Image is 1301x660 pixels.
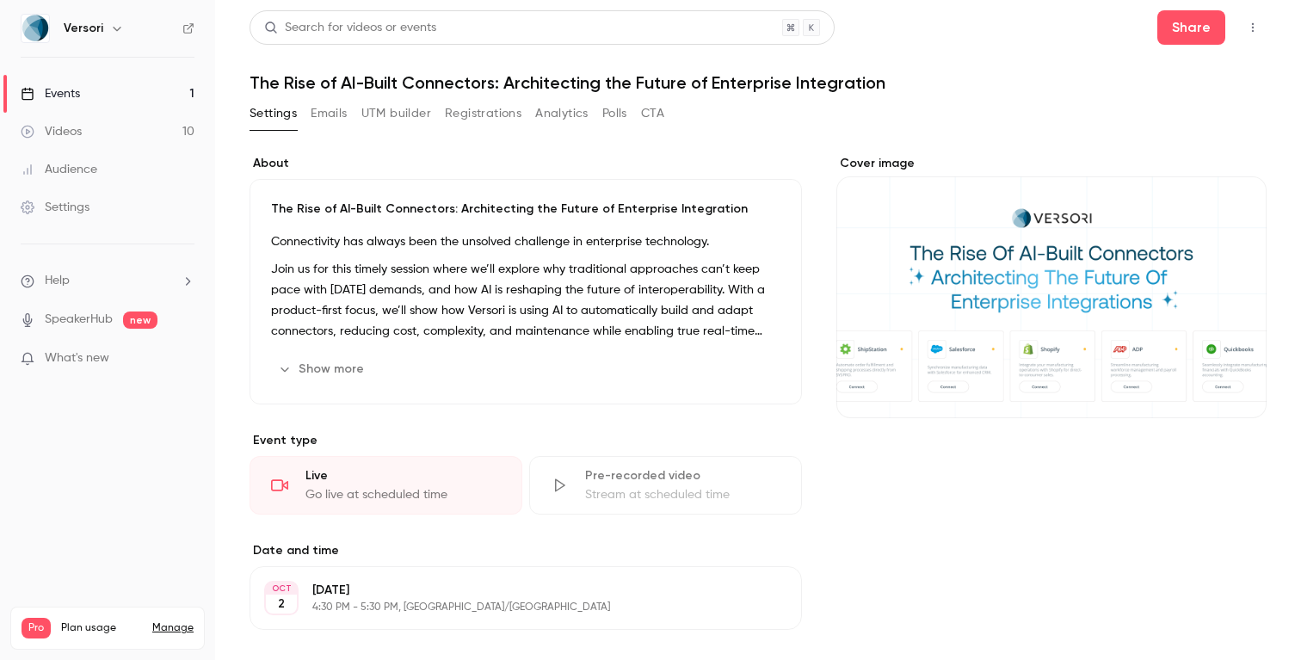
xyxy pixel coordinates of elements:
span: Pro [22,618,51,638]
a: SpeakerHub [45,311,113,329]
button: Settings [250,100,297,127]
li: help-dropdown-opener [21,272,194,290]
div: Pre-recorded videoStream at scheduled time [529,456,802,515]
label: Cover image [836,155,1267,172]
button: UTM builder [361,100,431,127]
div: Videos [21,123,82,140]
iframe: Noticeable Trigger [174,351,194,367]
p: Event type [250,432,802,449]
span: Plan usage [61,621,142,635]
p: 4:30 PM - 5:30 PM, [GEOGRAPHIC_DATA]/[GEOGRAPHIC_DATA] [312,601,711,614]
div: Settings [21,199,89,216]
span: new [123,311,157,329]
div: Live [305,467,501,484]
div: Stream at scheduled time [585,486,780,503]
section: Cover image [836,155,1267,418]
button: Registrations [445,100,521,127]
p: 2 [278,595,285,613]
div: Audience [21,161,97,178]
a: Manage [152,621,194,635]
p: The Rise of AI-Built Connectors: Architecting the Future of Enterprise Integration [271,200,780,218]
p: [DATE] [312,582,711,599]
div: Go live at scheduled time [305,486,501,503]
div: Search for videos or events [264,19,436,37]
div: Events [21,85,80,102]
p: Connectivity has always been the unsolved challenge in enterprise technology. [271,231,780,252]
span: What's new [45,349,109,367]
label: About [250,155,802,172]
h6: Versori [64,20,103,37]
button: Emails [311,100,347,127]
h1: The Rise of AI-Built Connectors: Architecting the Future of Enterprise Integration [250,72,1267,93]
button: Show more [271,355,374,383]
div: LiveGo live at scheduled time [250,456,522,515]
button: Polls [602,100,627,127]
p: Join us for this timely session where we’ll explore why traditional approaches can’t keep pace wi... [271,259,780,342]
img: Versori [22,15,49,42]
button: CTA [641,100,664,127]
div: Pre-recorded video [585,467,780,484]
label: Date and time [250,542,802,559]
div: OCT [266,583,297,595]
span: Help [45,272,70,290]
button: Share [1157,10,1225,45]
button: Analytics [535,100,589,127]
